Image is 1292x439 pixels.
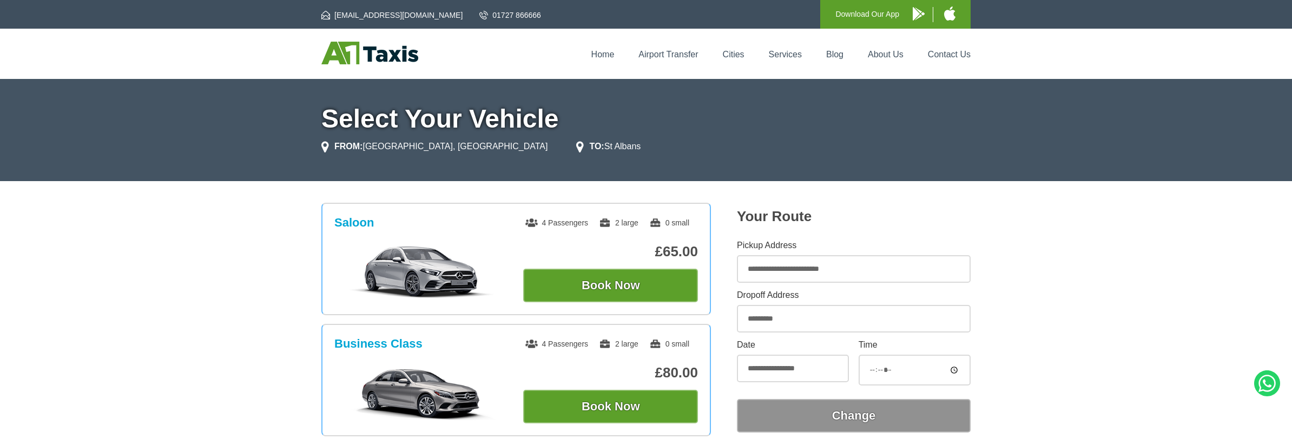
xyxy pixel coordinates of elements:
[737,341,849,349] label: Date
[835,8,899,21] p: Download Our App
[737,208,971,225] h2: Your Route
[321,42,418,64] img: A1 Taxis St Albans LTD
[928,50,971,59] a: Contact Us
[737,399,971,433] button: Change
[576,140,641,153] li: St Albans
[649,340,689,348] span: 0 small
[913,7,925,21] img: A1 Taxis Android App
[523,390,698,423] button: Book Now
[737,291,971,300] label: Dropoff Address
[525,340,588,348] span: 4 Passengers
[523,243,698,260] p: £65.00
[321,106,971,132] h1: Select Your Vehicle
[334,337,423,351] h3: Business Class
[340,366,503,420] img: Business Class
[321,140,548,153] li: [GEOGRAPHIC_DATA], [GEOGRAPHIC_DATA]
[599,340,638,348] span: 2 large
[523,364,698,381] p: £80.00
[638,50,698,59] a: Airport Transfer
[525,218,588,227] span: 4 Passengers
[340,245,503,299] img: Saloon
[826,50,843,59] a: Blog
[589,142,604,151] strong: TO:
[591,50,615,59] a: Home
[859,341,971,349] label: Time
[523,269,698,302] button: Book Now
[334,142,362,151] strong: FROM:
[769,50,802,59] a: Services
[334,216,374,230] h3: Saloon
[599,218,638,227] span: 2 large
[944,6,955,21] img: A1 Taxis iPhone App
[479,10,541,21] a: 01727 866666
[737,241,971,250] label: Pickup Address
[321,10,463,21] a: [EMAIL_ADDRESS][DOMAIN_NAME]
[649,218,689,227] span: 0 small
[723,50,744,59] a: Cities
[868,50,904,59] a: About Us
